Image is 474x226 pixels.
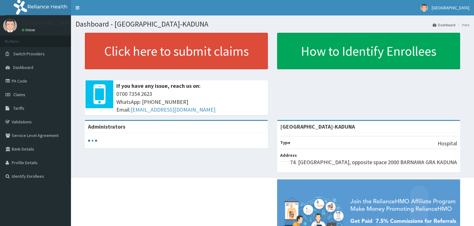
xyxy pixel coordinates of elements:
span: Claims [13,92,25,97]
a: [EMAIL_ADDRESS][DOMAIN_NAME] [131,106,215,113]
h1: Dashboard - [GEOGRAPHIC_DATA]-KADUNA [76,20,469,28]
p: 74. [GEOGRAPHIC_DATA], opposite space 2000 BARNAWA GRA KADUNA [290,158,457,166]
img: User Image [420,4,428,12]
p: Hospital [438,139,457,147]
b: Type [280,140,290,145]
a: Online [22,28,36,32]
span: Tariffs [13,105,24,111]
p: [GEOGRAPHIC_DATA] [22,20,73,26]
a: Click here to submit claims [85,33,268,69]
b: Address [280,152,297,158]
li: Here [456,22,469,28]
svg: audio-loading [88,136,97,145]
b: If you have any issue, reach us on: [116,82,201,89]
img: User Image [3,19,17,32]
a: How to Identify Enrollees [277,33,460,69]
span: Switch Providers [13,51,45,57]
span: [GEOGRAPHIC_DATA] [432,5,469,11]
strong: [GEOGRAPHIC_DATA]-KADUNA [280,123,355,130]
b: Administrators [88,123,125,130]
span: 0700 7354 2623 WhatsApp: [PHONE_NUMBER] Email: [116,90,265,114]
a: Dashboard [433,22,455,28]
span: Dashboard [13,65,33,70]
